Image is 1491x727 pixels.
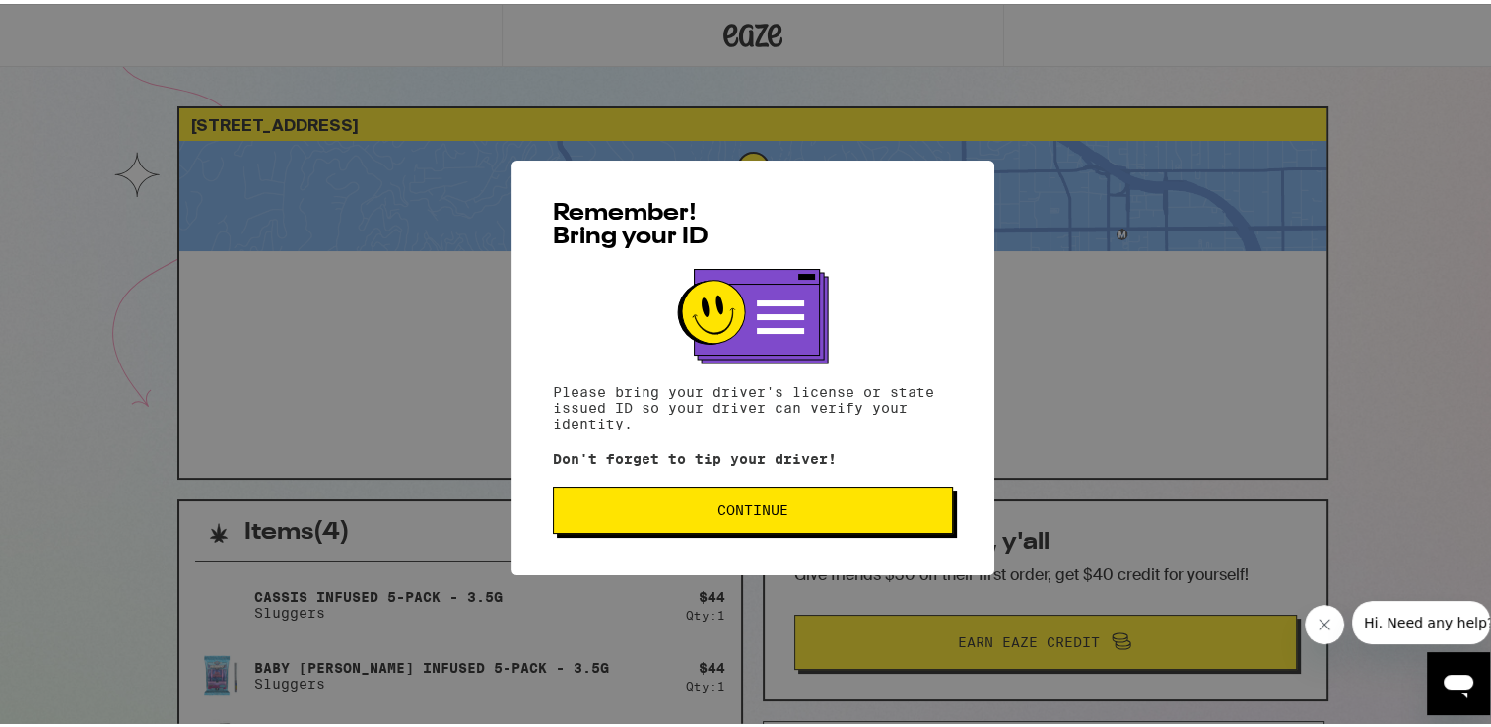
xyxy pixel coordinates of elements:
[553,447,953,463] p: Don't forget to tip your driver!
[553,483,953,530] button: Continue
[1305,601,1344,640] iframe: Close message
[1352,597,1490,640] iframe: Message from company
[1427,648,1490,711] iframe: Button to launch messaging window
[12,14,142,30] span: Hi. Need any help?
[553,380,953,428] p: Please bring your driver's license or state issued ID so your driver can verify your identity.
[717,499,788,513] span: Continue
[553,198,709,245] span: Remember! Bring your ID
